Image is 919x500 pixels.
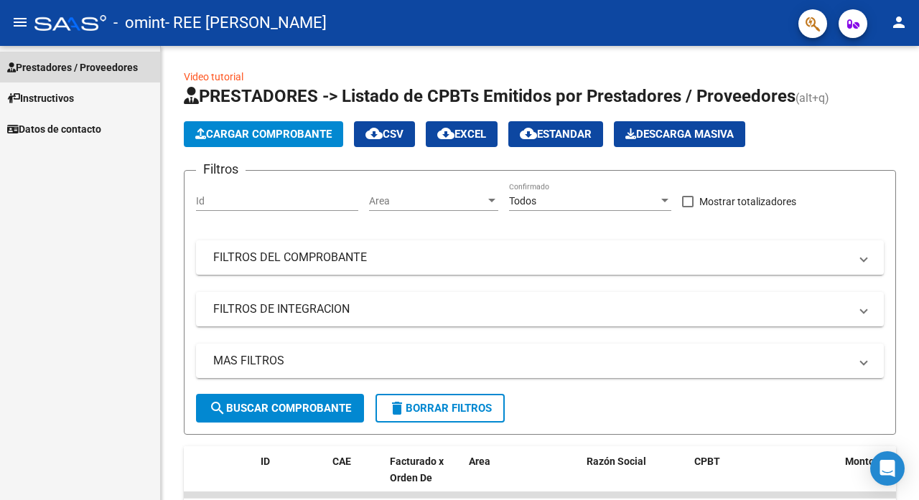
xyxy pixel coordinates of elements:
[625,128,734,141] span: Descarga Masiva
[426,121,498,147] button: EXCEL
[184,121,343,147] button: Cargar Comprobante
[437,128,486,141] span: EXCEL
[614,121,745,147] app-download-masive: Descarga masiva de comprobantes (adjuntos)
[213,301,849,317] mat-panel-title: FILTROS DE INTEGRACION
[375,394,505,423] button: Borrar Filtros
[165,7,327,39] span: - REE [PERSON_NAME]
[209,400,226,417] mat-icon: search
[195,128,332,141] span: Cargar Comprobante
[213,250,849,265] mat-panel-title: FILTROS DEL COMPROBANTE
[196,292,884,326] mat-expansion-panel-header: FILTROS DE INTEGRACION
[196,394,364,423] button: Buscar Comprobante
[390,456,444,484] span: Facturado x Orden De
[184,86,796,106] span: PRESTADORES -> Listado de CPBTs Emitidos por Prestadores / Proveedores
[213,353,849,369] mat-panel-title: MAS FILTROS
[520,128,592,141] span: Estandar
[469,456,490,467] span: Area
[209,402,351,415] span: Buscar Comprobante
[509,195,536,207] span: Todos
[388,400,406,417] mat-icon: delete
[11,14,29,31] mat-icon: menu
[354,121,415,147] button: CSV
[332,456,351,467] span: CAE
[196,240,884,275] mat-expansion-panel-header: FILTROS DEL COMPROBANTE
[694,456,720,467] span: CPBT
[369,195,485,207] span: Area
[437,125,454,142] mat-icon: cloud_download
[261,456,270,467] span: ID
[196,344,884,378] mat-expansion-panel-header: MAS FILTROS
[196,159,246,179] h3: Filtros
[699,193,796,210] span: Mostrar totalizadores
[870,451,905,486] div: Open Intercom Messenger
[7,60,138,75] span: Prestadores / Proveedores
[587,456,646,467] span: Razón Social
[520,125,537,142] mat-icon: cloud_download
[7,90,74,106] span: Instructivos
[388,402,492,415] span: Borrar Filtros
[845,456,874,467] span: Monto
[365,128,403,141] span: CSV
[508,121,603,147] button: Estandar
[365,125,383,142] mat-icon: cloud_download
[614,121,745,147] button: Descarga Masiva
[113,7,165,39] span: - omint
[890,14,908,31] mat-icon: person
[796,91,829,105] span: (alt+q)
[7,121,101,137] span: Datos de contacto
[184,71,243,82] a: Video tutorial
